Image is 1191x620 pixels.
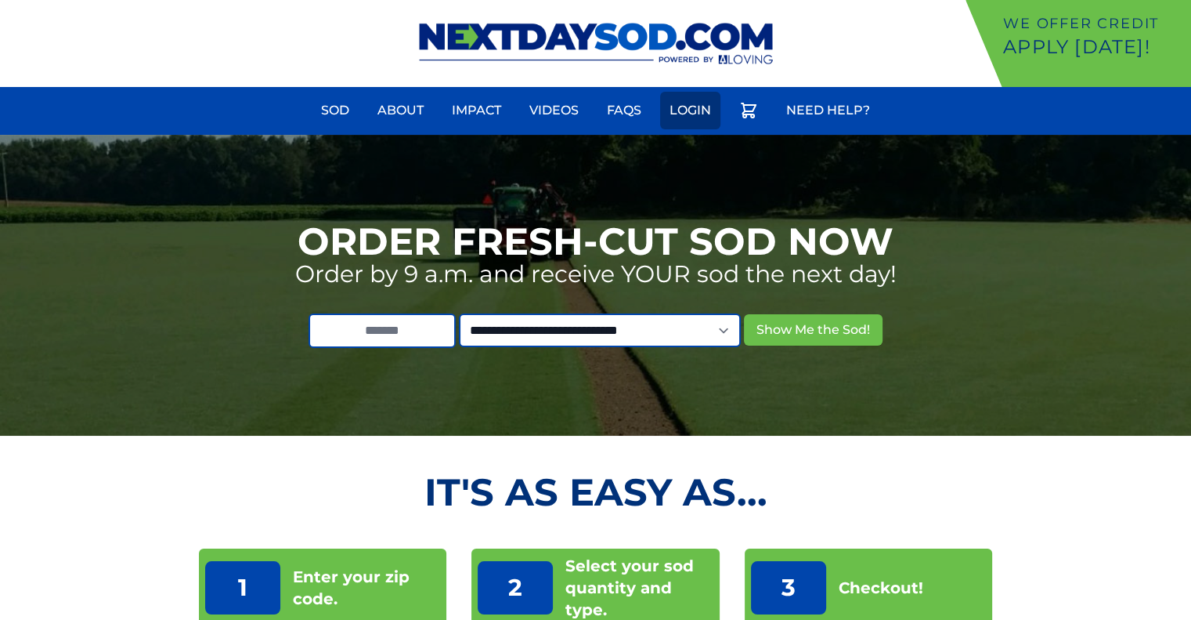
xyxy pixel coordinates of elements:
[295,260,897,288] p: Order by 9 a.m. and receive YOUR sod the next day!
[751,561,826,615] p: 3
[839,577,923,599] p: Checkout!
[199,473,993,511] h2: It's as Easy As...
[1003,13,1185,34] p: We offer Credit
[312,92,359,129] a: Sod
[744,314,882,346] button: Show Me the Sod!
[1003,34,1185,60] p: Apply [DATE]!
[205,561,280,615] p: 1
[293,566,441,610] p: Enter your zip code.
[777,92,879,129] a: Need Help?
[298,223,893,260] h1: Order Fresh-Cut Sod Now
[597,92,651,129] a: FAQs
[478,561,553,615] p: 2
[660,92,720,129] a: Login
[442,92,511,129] a: Impact
[520,92,588,129] a: Videos
[368,92,433,129] a: About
